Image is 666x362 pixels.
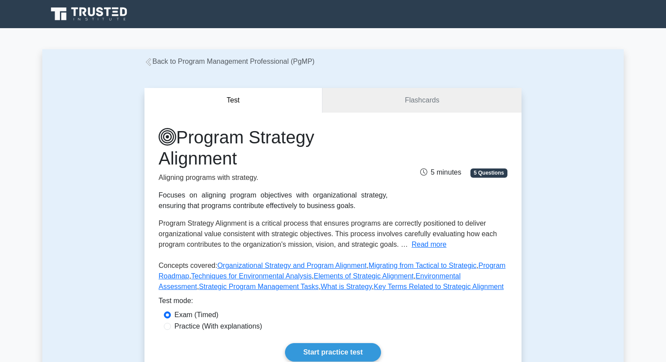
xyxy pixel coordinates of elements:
a: Back to Program Management Professional (PgMP) [144,58,314,65]
a: Elements of Strategic Alignment [314,272,414,280]
button: Read more [411,239,446,250]
span: 5 Questions [470,168,507,177]
span: 5 minutes [420,168,461,176]
a: Flashcards [322,88,522,113]
h1: Program Strategy Alignment [159,127,388,169]
span: Program Strategy Alignment is a critical process that ensures programs are correctly positioned t... [159,219,497,248]
label: Practice (With explanations) [174,321,262,332]
a: Techniques for Environmental Analysis [191,272,312,280]
label: Exam (Timed) [174,310,218,320]
button: Test [144,88,322,113]
a: Migrating from Tactical to Strategic [369,262,477,269]
a: Key Terms Related to Strategic Alignment [374,283,504,290]
a: What is Strategy [321,283,372,290]
a: Organizational Strategy and Program Alignment [217,262,366,269]
div: Focuses on aligning program objectives with organizational strategy, ensuring that programs contr... [159,190,388,211]
p: Aligning programs with strategy. [159,172,388,183]
p: Concepts covered: , , , , , , , , [159,260,507,296]
a: Strategic Program Management Tasks [199,283,319,290]
div: Test mode: [159,296,507,310]
a: Start practice test [285,343,381,362]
